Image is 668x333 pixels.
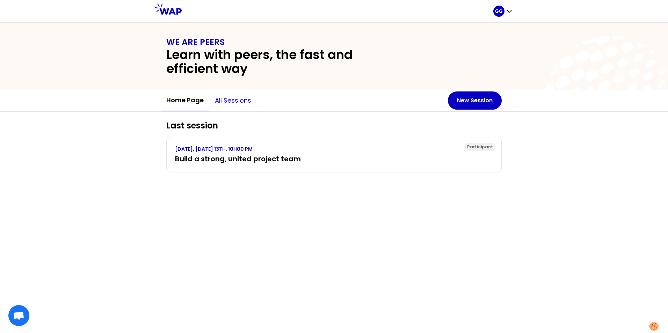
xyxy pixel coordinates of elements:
[166,37,502,48] h1: WE ARE PEERS
[209,90,257,111] button: All sessions
[448,91,502,110] button: New Session
[495,8,503,15] p: GG
[8,305,29,326] a: Open chat
[464,143,496,151] div: Participant
[161,90,209,111] button: Home page
[493,6,513,17] button: GG
[166,120,502,131] h2: Last session
[175,154,493,164] h3: Build a strong, united project team
[166,48,401,76] h2: Learn with peers, the fast and efficient way
[175,146,493,153] p: [DATE], [DATE] 13TH, 10H00 PM
[175,146,493,164] a: [DATE], [DATE] 13TH, 10H00 PMBuild a strong, united project team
